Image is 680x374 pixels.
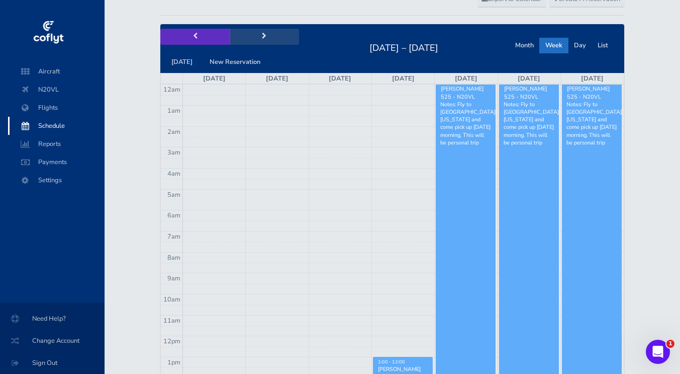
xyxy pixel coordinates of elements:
span: 11am [163,316,180,325]
span: 2am [167,127,180,136]
span: Flights [18,99,94,117]
iframe: Intercom live chat [646,340,670,364]
a: [DATE] [329,74,351,83]
button: Month [509,38,540,53]
span: Change Account [12,332,92,350]
a: [DATE] [266,74,288,83]
a: [DATE] [581,74,604,83]
span: 1pm [167,358,180,367]
span: 1 [666,340,674,348]
span: 7am [167,232,180,241]
button: New Reservation [204,54,266,70]
span: N20VL [18,81,94,99]
span: Settings [18,171,94,189]
span: Sign Out [12,354,92,372]
span: 8am [167,253,180,262]
span: 12am [163,85,180,94]
span: Reports [18,135,94,153]
a: [DATE] [455,74,477,83]
a: [DATE] [392,74,415,83]
span: 9am [167,274,180,283]
button: Week [539,38,568,53]
div: [PERSON_NAME] 525 - N20VL [566,85,618,100]
h2: [DATE] – [DATE] [363,40,444,54]
span: 3am [167,148,180,157]
span: 10am [163,295,180,304]
p: Notes: Fly to [GEOGRAPHIC_DATA][US_STATE] and come pick up [DATE] morning. This will be personal ... [566,101,618,146]
span: Need Help? [12,310,92,328]
span: 1am [167,106,180,115]
span: 5am [167,190,180,199]
a: [DATE] [518,74,540,83]
img: coflyt logo [32,18,65,48]
span: Schedule [18,117,94,135]
span: 12pm [163,337,180,346]
span: 6am [167,211,180,220]
span: 1:00 - 12:00 [378,359,405,365]
button: List [592,38,614,53]
button: Day [568,38,592,53]
a: [DATE] [203,74,226,83]
button: [DATE] [165,54,199,70]
span: 4am [167,169,180,178]
div: [PERSON_NAME] 525 - N20VL [504,85,554,100]
button: next [230,29,299,44]
p: Notes: Fly to [GEOGRAPHIC_DATA][US_STATE] and come pick up [DATE] morning. This will be personal ... [504,101,554,146]
div: [PERSON_NAME] 525 - N20VL [440,85,491,100]
button: prev [160,29,230,44]
span: Aircraft [18,62,94,81]
p: Notes: Fly to [GEOGRAPHIC_DATA][US_STATE] and come pick up [DATE] morning. This will be personal ... [440,101,491,146]
span: Payments [18,153,94,171]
